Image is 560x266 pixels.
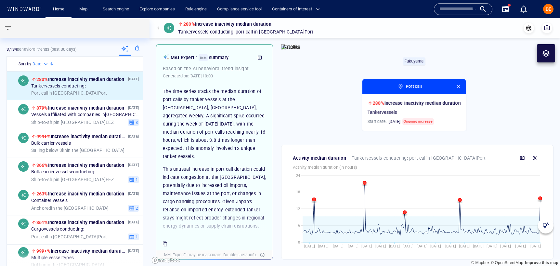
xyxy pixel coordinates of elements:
a: Explore companies [137,4,177,15]
p: MAI Expert™ summary [171,54,253,61]
p: Activity median duration (in hours) [293,165,542,170]
button: Home [48,4,69,15]
tspan: [DATE] [333,244,344,248]
iframe: Chat [532,237,555,261]
tspan: 6 [298,223,300,228]
tspan: 24 [296,174,300,178]
h6: Start date: [368,118,434,125]
span: Port call [409,155,426,161]
img: satellite [281,44,300,51]
p: This unusual increase in port call duration could indicate congestion at the [GEOGRAPHIC_DATA], p... [163,165,266,230]
a: Home [50,4,67,15]
tspan: [DATE] [403,244,413,248]
a: Compliance service tool [215,4,264,15]
p: [DATE] [128,248,139,254]
button: Containers of interest [269,4,325,15]
span: Container vessels [31,198,68,204]
span: 1 [135,177,138,182]
tspan: [DATE] [473,244,484,248]
span: Increase in activity median duration [373,100,461,106]
span: 280% [183,21,195,27]
span: Increase in activity median duration [183,21,271,27]
strong: 3,134 [7,47,17,52]
canvas: Map [150,18,560,266]
span: in the [GEOGRAPHIC_DATA] [31,147,124,153]
a: Map [77,4,92,15]
div: Notification center [520,5,527,13]
span: in [GEOGRAPHIC_DATA] Port [31,90,107,96]
span: Increase in activity median duration [36,163,124,168]
p: [DATE] [128,162,139,168]
span: [DATE] 10:00 [189,73,213,78]
span: 280% [373,100,384,106]
tspan: [DATE] [348,244,358,248]
span: Ongoing increase [402,118,434,125]
span: in [GEOGRAPHIC_DATA] EEZ [31,177,114,182]
span: Increase in activity median duration [36,248,127,254]
span: Port call [31,234,48,239]
button: Map [74,4,95,15]
span: 999+% [36,248,51,254]
button: DE [542,3,555,16]
span: in the [GEOGRAPHIC_DATA] [31,205,109,211]
span: in [GEOGRAPHIC_DATA] Port [31,234,107,240]
p: Tanker vessels conducting: in [GEOGRAPHIC_DATA] Port [178,28,314,36]
span: 263% [36,191,48,196]
tspan: [DATE] [304,244,315,248]
span: 366% [36,163,48,168]
tspan: [DATE] [389,244,400,248]
span: in [GEOGRAPHIC_DATA] EEZ [31,119,114,125]
span: 361% [36,220,48,225]
button: Rule engine [183,4,209,15]
tspan: [DATE] [445,244,456,248]
tspan: [DATE] [500,244,511,248]
a: Map feedback [525,260,558,265]
p: behavioral trends (Past 30 days) [7,47,76,52]
span: Ship-to-ship [31,119,56,125]
p: [DATE] [128,133,139,140]
span: Port call [406,83,422,90]
button: 2 [128,205,139,212]
p: Based on the AI behavioral trend insight [163,65,266,73]
span: Anchored [31,205,51,210]
p: [DATE] [128,191,139,197]
tspan: [DATE] [459,244,470,248]
span: Increase in activity median duration [36,220,124,225]
span: Vessels affiliated with companies in [GEOGRAPHIC_DATA] conducting: [31,112,139,118]
span: Bulk carrier vessels [31,140,71,146]
span: Containers of interest [272,6,320,13]
span: 999+% [36,134,51,139]
span: 280% [36,77,48,82]
a: OpenStreetMap [491,260,523,265]
h6: Date [33,61,41,67]
tspan: 12 [296,207,300,211]
button: 1 [128,176,139,183]
p: Generated on: [163,73,213,80]
span: Ship-to-ship [31,177,56,182]
div: MAI Expert™ may be inaccurate. Double-check info. [163,251,258,259]
span: Tanker vessels conducting: [31,83,86,89]
span: Sailing below 3kn [31,147,67,153]
a: Mapbox logo [151,257,180,264]
button: 3 [128,119,139,126]
span: 2 [135,205,138,211]
span: Tanker vessels [368,110,397,115]
p: [DATE] [128,219,139,225]
p: [DATE] [128,105,139,111]
span: Increase in activity median duration [36,134,127,139]
div: Beta [199,54,208,61]
span: 1 [135,234,138,240]
tspan: 18 [296,190,300,194]
p: [DATE] [128,76,139,82]
tspan: [DATE] [515,244,526,248]
span: Port call [31,90,48,95]
h6: [DATE] [389,118,400,125]
div: Date [33,61,49,67]
h6: Sort by [19,61,31,67]
tspan: [DATE] [530,244,541,248]
tspan: [DATE] [375,244,386,248]
tspan: [DATE] [318,244,329,248]
span: DE [546,7,551,12]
